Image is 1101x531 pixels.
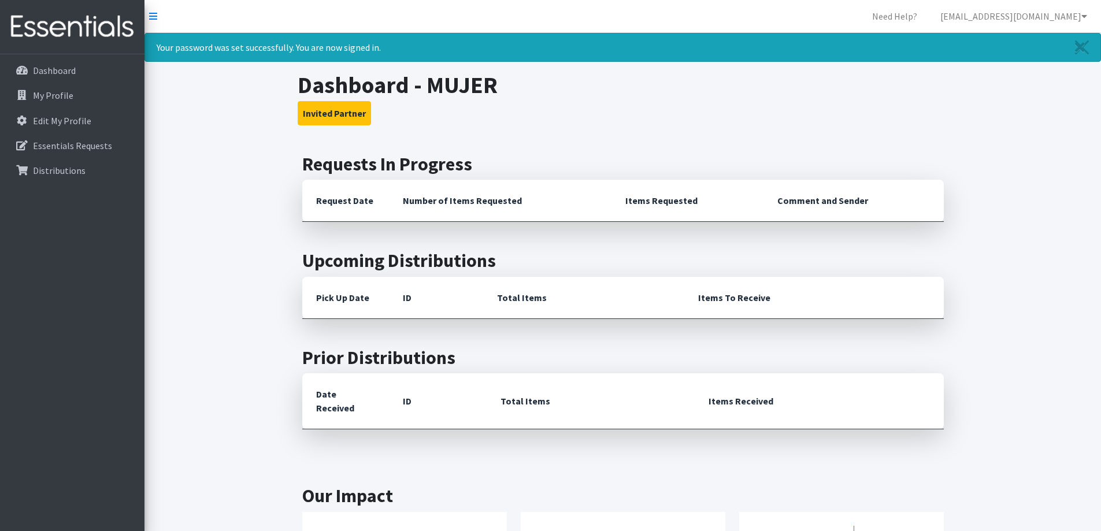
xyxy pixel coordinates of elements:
p: Edit My Profile [33,115,91,127]
th: Items Requested [611,180,763,222]
th: Items Received [695,373,943,429]
a: Dashboard [5,59,140,82]
p: Essentials Requests [33,140,112,151]
a: [EMAIL_ADDRESS][DOMAIN_NAME] [931,5,1096,28]
p: My Profile [33,90,73,101]
h1: Dashboard - MUJER [298,71,948,99]
th: Items To Receive [684,277,944,319]
th: Comment and Sender [763,180,943,222]
h2: Requests In Progress [302,153,944,175]
p: Dashboard [33,65,76,76]
a: Edit My Profile [5,109,140,132]
th: ID [389,373,487,429]
a: Need Help? [863,5,926,28]
th: Request Date [302,180,389,222]
th: ID [389,277,483,319]
th: Total Items [483,277,684,319]
th: Total Items [487,373,695,429]
a: Close [1063,34,1100,61]
h2: Our Impact [302,485,944,507]
p: Distributions [33,165,86,176]
th: Date Received [302,373,389,429]
a: Essentials Requests [5,134,140,157]
h2: Prior Distributions [302,347,944,369]
th: Pick Up Date [302,277,389,319]
div: Your password was set successfully. You are now signed in. [144,33,1101,62]
a: Distributions [5,159,140,182]
a: My Profile [5,84,140,107]
th: Number of Items Requested [389,180,612,222]
h2: Upcoming Distributions [302,250,944,272]
button: Invited Partner [298,101,371,125]
img: HumanEssentials [5,8,140,46]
